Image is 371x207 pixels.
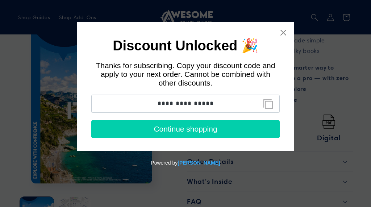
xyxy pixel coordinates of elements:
[91,61,280,87] div: Thanks for subscribing. Copy your discount code and apply to your next order. Cannot be combined ...
[91,120,280,138] button: Continue shopping
[91,40,280,52] h1: Discount Unlocked 🎉
[178,160,220,166] a: Powered by Tydal
[280,29,287,36] a: Close widget
[3,151,368,175] div: Powered by
[260,97,276,111] button: Copy discount code to clipboard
